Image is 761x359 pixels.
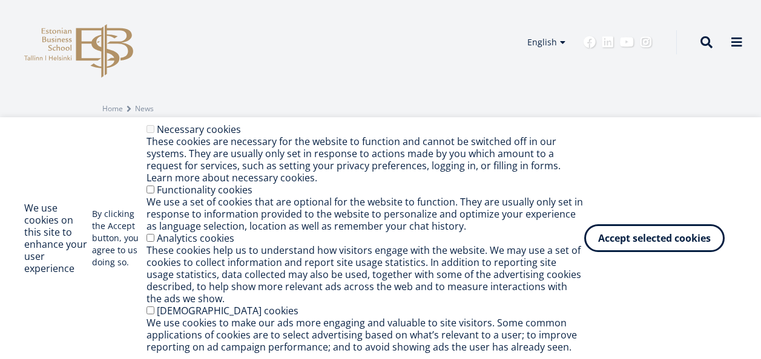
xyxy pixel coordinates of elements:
a: Home [102,103,123,115]
div: These cookies help us to understand how visitors engage with the website. We may use a set of coo... [147,244,584,305]
p: By clicking the Accept button, you agree to us doing so. [92,208,147,268]
a: Linkedin [602,36,614,48]
label: Functionality cookies [157,183,252,196]
label: [DEMOGRAPHIC_DATA] cookies [157,304,298,317]
button: Accept selected cookies [584,224,725,252]
a: Facebook [584,36,596,48]
div: We use a set of cookies that are optional for the website to function. They are usually only set ... [147,196,584,232]
label: Analytics cookies [157,231,234,245]
a: Youtube [620,36,634,48]
h2: We use cookies on this site to enhance your user experience [24,202,92,274]
label: Necessary cookies [157,123,241,136]
a: Instagram [640,36,652,48]
a: News [135,103,154,115]
div: We use cookies to make our ads more engaging and valuable to site visitors. Some common applicati... [147,317,584,353]
div: These cookies are necessary for the website to function and cannot be switched off in our systems... [147,135,584,184]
